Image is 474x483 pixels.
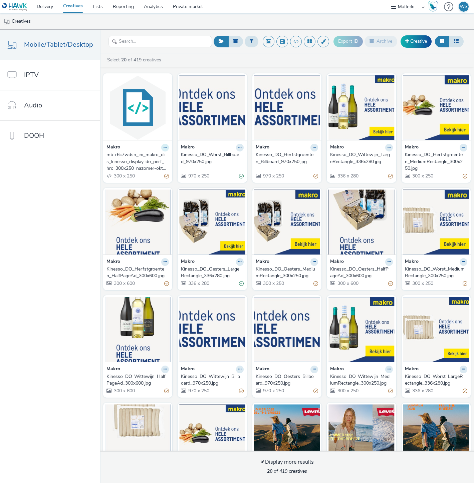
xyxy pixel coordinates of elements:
div: Partially valid [164,388,169,395]
a: Select of 419 creatives [106,57,164,63]
div: Kinesso_DO_Wittewijn_LargeRectangle_336x280.jpg [330,151,390,165]
div: Kinesso_DO_Worst_Billboard_970x250.jpg [181,151,241,165]
img: Kinesso_DO_Oesters_MediumRectangle_300x250.jpg visual [254,189,320,255]
img: Kinesso_DO_Oesters_Billboard_970x250.jpg visual [254,297,320,362]
span: DOOH [24,131,44,140]
div: Partially valid [239,388,244,395]
span: 300 x 600 [113,388,135,394]
img: Kinesso_DO_Worst_HalfPageAd_300x600.jpg visual [105,404,171,469]
strong: Makro [181,144,195,151]
img: DDS_Kinesso_H2_SBAN_FTRF_CTR_BEHA_DEMO_NA_3P_ALL_A18-34_PRE_NAAP_CPM_SSD_300x250_NA_DPST_SummerDr... [254,404,320,469]
a: Kinesso_DO_Herfstgroenten_HalfPageAd_300x600.jpg [106,266,169,280]
input: Search... [108,36,212,47]
div: Partially valid [463,388,467,395]
span: 970 x 250 [188,388,209,394]
div: WS [460,2,468,12]
div: Valid [239,280,244,287]
span: 336 x 280 [337,173,359,179]
span: of 419 creatives [267,468,307,474]
strong: Makro [181,366,195,373]
strong: Makro [106,258,120,266]
img: Kinesso_DO_Herfstgroenten_HalfPageAd_300x600.jpg visual [105,189,171,255]
a: Kinesso_DO_Wittewijn_LargeRectangle_336x280.jpg [330,151,393,165]
div: mb-r6c7wdsn_ini_makro_dis_kinesso_display-do_perf_hrc_300x250_nazomer-oktoberfest_tag:D428237123 [106,151,166,172]
a: Creative [401,35,432,47]
span: 300 x 250 [262,280,284,287]
img: Kinesso_DO_Wittewijn_HalfPageAd_300x600.jpg visual [105,297,171,362]
a: Kinesso_DO_Oesters_HalfPageAd_300x600.jpg [330,266,393,280]
img: Kinesso_DO_Worst_MediumRectangle_300x250.jpg visual [403,189,469,255]
span: 970 x 250 [188,173,209,179]
button: Table [449,36,464,47]
div: Partially valid [313,280,318,287]
a: Kinesso_DO_Wittewijn_Billboard_970x250.jpg [181,373,243,387]
div: Partially valid [388,172,393,179]
div: Kinesso_DO_Oesters_MediumRectangle_300x250.jpg [256,266,315,280]
div: Partially valid [388,388,393,395]
div: Partially valid [388,280,393,287]
div: Partially valid [164,280,169,287]
button: Grid [435,36,449,47]
a: Kinesso_DO_Worst_Billboard_970x250.jpg [181,151,243,165]
strong: Makro [256,144,269,151]
div: Partially valid [463,280,467,287]
img: Kinesso_DO_Oesters_HalfPageAd_300x600.jpg visual [328,189,394,255]
span: IPTV [24,70,39,80]
strong: 20 [267,468,272,474]
span: 300 x 250 [412,173,433,179]
div: Valid [239,172,244,179]
a: Kinesso_DO_Worst_MediumRectangle_300x250.jpg [405,266,467,280]
div: Kinesso_DO_Herfstgroenten_MediumRectangle_300x250.jpg [405,151,465,172]
a: Kinesso_DO_Wittewijn_MediumRectangle_300x250.jpg [330,373,393,387]
strong: Makro [405,144,419,151]
strong: 20 [121,57,127,63]
strong: Makro [405,366,419,373]
span: Mobile/Tablet/Desktop [24,40,93,49]
button: Archive [365,36,397,47]
img: Hawk Academy [428,1,438,12]
div: Partially valid [313,388,318,395]
div: Kinesso_DO_Wittewijn_MediumRectangle_300x250.jpg [330,373,390,387]
img: Kinesso_DO_Herfstgroenten_MediumRectangle_300x250.jpg visual [403,75,469,140]
a: Hawk Academy [428,1,441,12]
span: 336 x 280 [412,388,433,394]
div: Display more results [260,458,314,466]
img: Kinesso_DO_Herfstgroenten_Billboard_970x250.jpg visual [254,75,320,140]
strong: Makro [106,366,120,373]
a: Kinesso_DO_Herfstgroenten_Billboard_970x250.jpg [256,151,318,165]
strong: Makro [330,258,344,266]
strong: Makro [330,144,344,151]
span: 970 x 250 [262,173,284,179]
span: 336 x 280 [188,280,209,287]
span: 300 x 250 [337,388,359,394]
strong: Makro [181,258,195,266]
img: mobile [3,18,10,25]
div: Kinesso_DO_Wittewijn_HalfPageAd_300x600.jpg [106,373,166,387]
img: Kinesso_DO_Wittewijn_LargeRectangle_336x280.jpg visual [328,75,394,140]
strong: Makro [256,258,269,266]
div: Kinesso_DO_Oesters_HalfPageAd_300x600.jpg [330,266,390,280]
a: Kinesso_DO_Oesters_MediumRectangle_300x250.jpg [256,266,318,280]
img: Kinesso_DO_Wittewijn_MediumRectangle_300x250.jpg visual [328,297,394,362]
a: Kinesso_DO_Wittewijn_HalfPageAd_300x600.jpg [106,373,169,387]
img: Kinesso_DO_Wittewijn_Billboard_970x250.jpg visual [179,297,245,362]
span: 300 x 600 [113,280,135,287]
div: Partially valid [164,172,169,179]
a: mb-r6c7wdsn_ini_makro_dis_kinesso_display-do_perf_hrc_300x250_nazomer-oktoberfest_tag:D428237123 [106,151,169,172]
img: Kinesso_DO_Worst_LargeRectangle_336x280.jpg visual [403,297,469,362]
span: Audio [24,100,42,110]
span: 300 x 250 [412,280,433,287]
img: DDS_Kinesso_H2_SBAN_FTRF_CTR_BEHA_DEMO_NA_3P_ALL_A18-34_PRE_NAAP_CPM_SSD_320x480_NA_DPST_SummerDr... [403,404,469,469]
a: Kinesso_DO_Oesters_LargeRectangle_336x280.jpg [181,266,243,280]
strong: Makro [106,144,120,151]
img: DDS_Kinesso_H2_SBAN_FTRF_CTR_BEHA_DEMO_NA_3P_ALL_A18-34_PRE_NAAP_CPM_SSD_300x250_NA_DPST_SummerDr... [328,404,394,469]
strong: Makro [256,366,269,373]
button: Export ID [333,36,363,47]
div: Kinesso_DO_Herfstgroenten_Billboard_970x250.jpg [256,151,315,165]
a: Kinesso_DO_Worst_LargeRectangle_336x280.jpg [405,373,467,387]
a: Kinesso_DO_Herfstgroenten_MediumRectangle_300x250.jpg [405,151,467,172]
div: Kinesso_DO_Worst_LargeRectangle_336x280.jpg [405,373,465,387]
div: Kinesso_DO_Wittewijn_Billboard_970x250.jpg [181,373,241,387]
div: Kinesso_DO_Worst_MediumRectangle_300x250.jpg [405,266,465,280]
